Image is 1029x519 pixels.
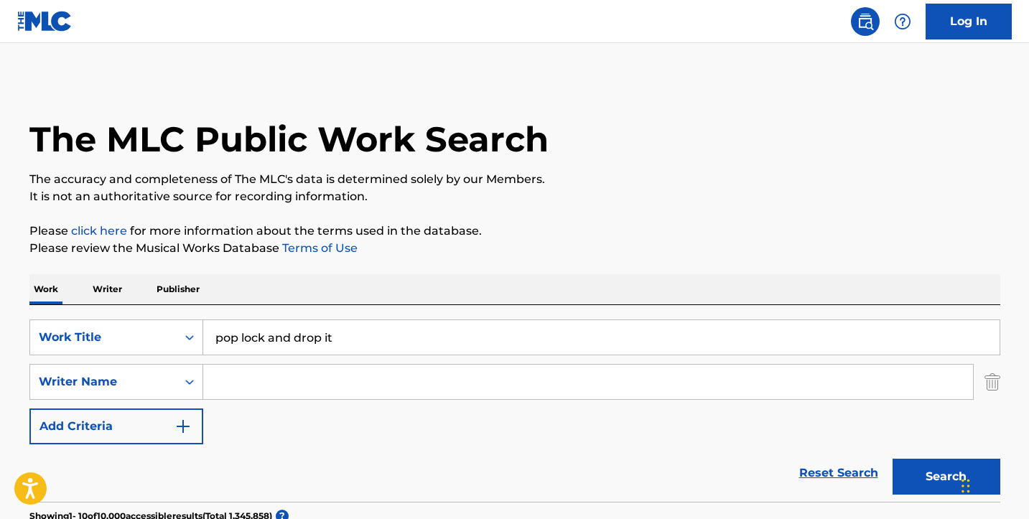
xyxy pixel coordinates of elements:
p: Writer [88,274,126,304]
div: Drag [962,464,970,508]
img: search [857,13,874,30]
iframe: Chat Widget [957,450,1029,519]
h1: The MLC Public Work Search [29,118,549,161]
p: It is not an authoritative source for recording information. [29,188,1000,205]
a: Reset Search [792,457,885,489]
img: Delete Criterion [984,364,1000,400]
form: Search Form [29,319,1000,502]
img: help [894,13,911,30]
img: MLC Logo [17,11,73,32]
p: Work [29,274,62,304]
p: Please for more information about the terms used in the database. [29,223,1000,240]
p: The accuracy and completeness of The MLC's data is determined solely by our Members. [29,171,1000,188]
a: Terms of Use [279,241,358,255]
p: Please review the Musical Works Database [29,240,1000,257]
p: Publisher [152,274,204,304]
button: Add Criteria [29,408,203,444]
img: 9d2ae6d4665cec9f34b9.svg [174,418,192,435]
a: Public Search [851,7,880,36]
div: Help [888,7,917,36]
a: Log In [926,4,1012,39]
button: Search [893,459,1000,495]
a: click here [71,224,127,238]
div: Writer Name [39,373,168,391]
div: Work Title [39,329,168,346]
